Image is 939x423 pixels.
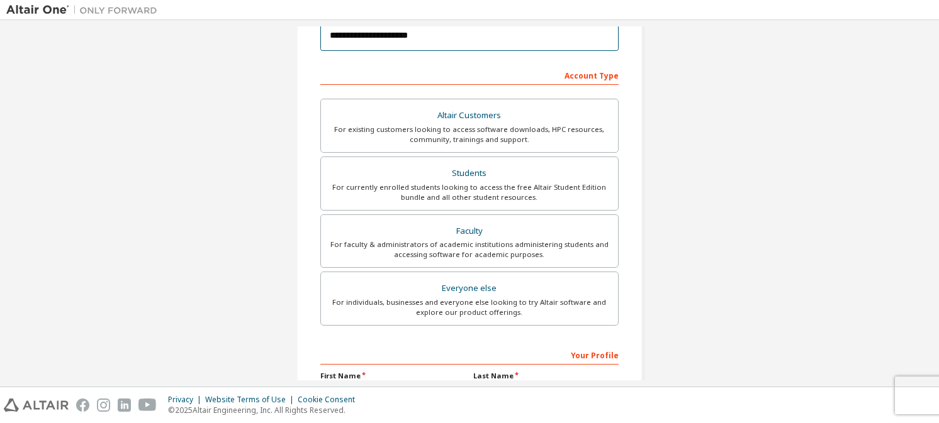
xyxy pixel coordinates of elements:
[6,4,164,16] img: Altair One
[118,398,131,412] img: linkedin.svg
[329,239,610,260] div: For faculty & administrators of academic institutions administering students and accessing softwa...
[320,344,619,365] div: Your Profile
[329,297,610,317] div: For individuals, businesses and everyone else looking to try Altair software and explore our prod...
[168,395,205,405] div: Privacy
[298,395,363,405] div: Cookie Consent
[4,398,69,412] img: altair_logo.svg
[97,398,110,412] img: instagram.svg
[473,371,619,381] label: Last Name
[329,107,610,124] div: Altair Customers
[138,398,157,412] img: youtube.svg
[329,182,610,202] div: For currently enrolled students looking to access the free Altair Student Edition bundle and all ...
[205,395,298,405] div: Website Terms of Use
[76,398,89,412] img: facebook.svg
[329,165,610,182] div: Students
[320,371,466,381] label: First Name
[168,405,363,415] p: © 2025 Altair Engineering, Inc. All Rights Reserved.
[329,124,610,145] div: For existing customers looking to access software downloads, HPC resources, community, trainings ...
[329,280,610,297] div: Everyone else
[329,222,610,240] div: Faculty
[320,65,619,85] div: Account Type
